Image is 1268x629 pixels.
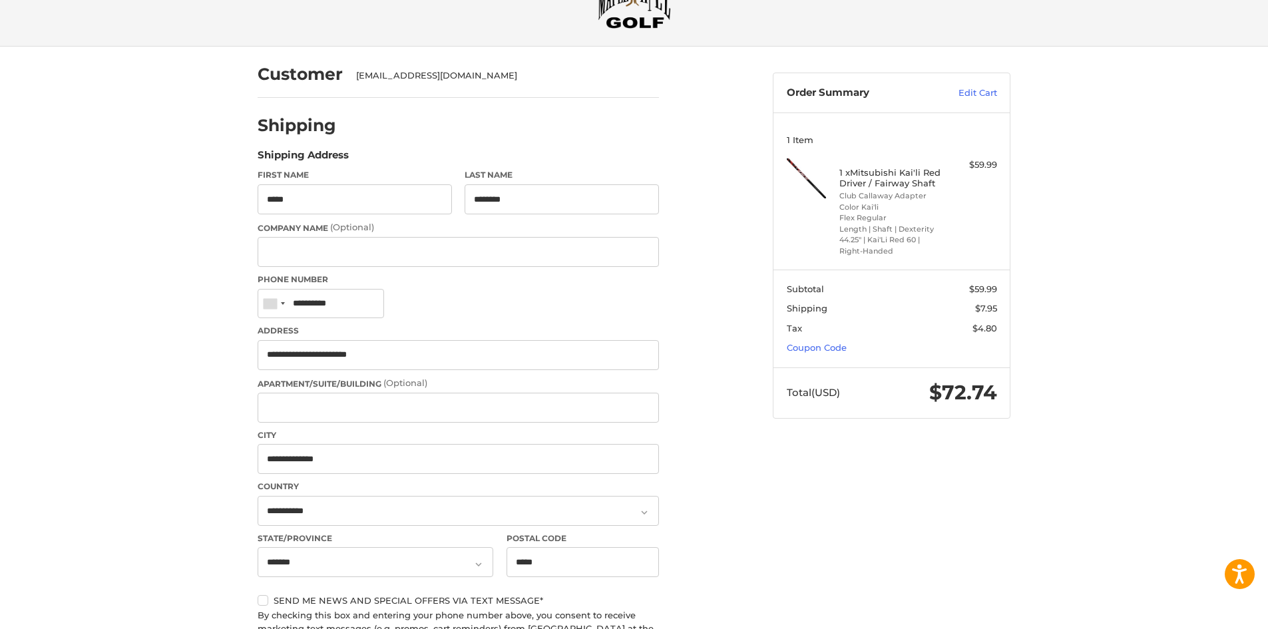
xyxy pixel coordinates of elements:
[258,274,659,286] label: Phone Number
[972,323,997,333] span: $4.80
[839,224,941,257] li: Length | Shaft | Dexterity 44.25" | Kai'Li Red 60 | Right-Handed
[839,202,941,213] li: Color Kai'li
[258,148,349,169] legend: Shipping Address
[258,481,659,493] label: Country
[839,167,941,189] h4: 1 x Mitsubishi Kai'li Red Driver / Fairway Shaft
[787,342,847,353] a: Coupon Code
[969,284,997,294] span: $59.99
[839,190,941,202] li: Club Callaway Adapter
[787,284,824,294] span: Subtotal
[930,87,997,100] a: Edit Cart
[258,169,452,181] label: First Name
[258,595,659,606] label: Send me news and special offers via text message*
[975,303,997,314] span: $7.95
[258,532,493,544] label: State/Province
[258,115,336,136] h2: Shipping
[507,532,660,544] label: Postal Code
[258,429,659,441] label: City
[787,386,840,399] span: Total (USD)
[929,380,997,405] span: $72.74
[839,212,941,224] li: Flex Regular
[465,169,659,181] label: Last Name
[356,69,646,83] div: [EMAIL_ADDRESS][DOMAIN_NAME]
[258,64,343,85] h2: Customer
[945,158,997,172] div: $59.99
[787,87,930,100] h3: Order Summary
[787,134,997,145] h3: 1 Item
[258,325,659,337] label: Address
[787,323,802,333] span: Tax
[258,221,659,234] label: Company Name
[258,377,659,390] label: Apartment/Suite/Building
[330,222,374,232] small: (Optional)
[787,303,827,314] span: Shipping
[383,377,427,388] small: (Optional)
